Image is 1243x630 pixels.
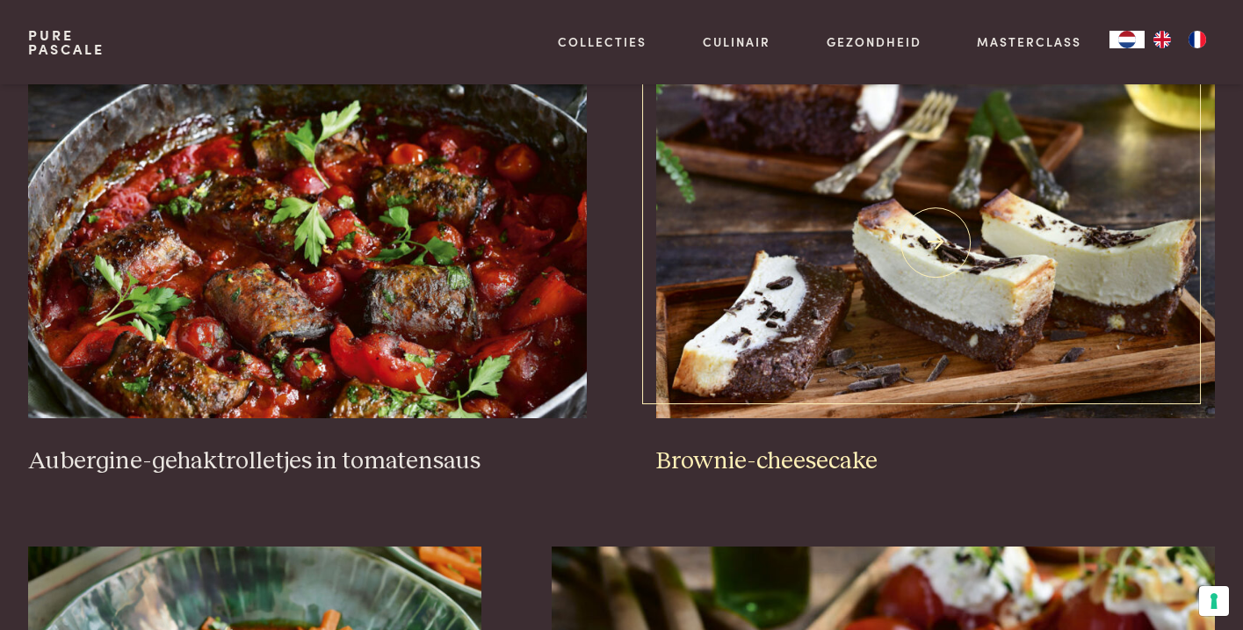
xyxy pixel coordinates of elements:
ul: Language list [1145,31,1215,48]
img: Brownie-cheesecake [656,67,1215,418]
a: Brownie-cheesecake Brownie-cheesecake [656,67,1215,476]
a: PurePascale [28,28,105,56]
img: Aubergine-gehaktrolletjes in tomatensaus [28,67,587,418]
a: FR [1180,31,1215,48]
h3: Brownie-cheesecake [656,446,1215,477]
button: Uw voorkeuren voor toestemming voor trackingtechnologieën [1199,586,1229,616]
a: NL [1109,31,1145,48]
a: Aubergine-gehaktrolletjes in tomatensaus Aubergine-gehaktrolletjes in tomatensaus [28,67,587,476]
div: Language [1109,31,1145,48]
aside: Language selected: Nederlands [1109,31,1215,48]
a: Culinair [703,33,770,51]
a: Masterclass [977,33,1081,51]
h3: Aubergine-gehaktrolletjes in tomatensaus [28,446,587,477]
a: Gezondheid [827,33,921,51]
a: EN [1145,31,1180,48]
a: Collecties [558,33,647,51]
